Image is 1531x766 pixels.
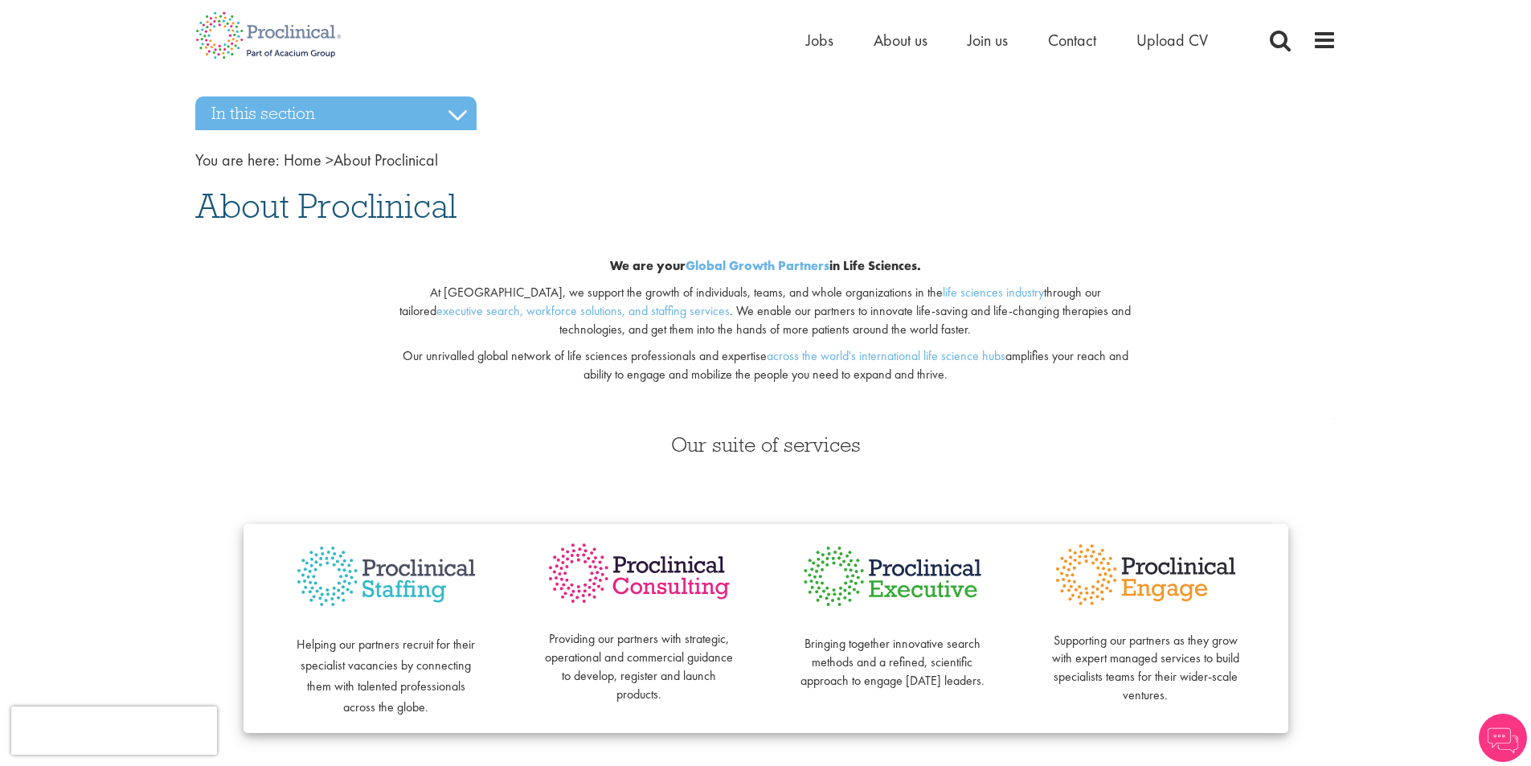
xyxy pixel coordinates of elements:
img: Proclinical Executive [798,540,987,612]
h3: Our suite of services [195,434,1337,455]
b: We are your in Life Sciences. [610,257,921,274]
span: > [325,150,334,170]
a: executive search, workforce solutions, and staffing services [436,302,730,319]
img: Proclinical Engage [1051,540,1240,609]
p: At [GEOGRAPHIC_DATA], we support the growth of individuals, teams, and whole organizations in the... [389,284,1142,339]
a: Join us [968,30,1008,51]
img: Proclinical Staffing [292,540,481,613]
a: Contact [1048,30,1096,51]
span: About Proclinical [284,150,438,170]
img: Chatbot [1479,714,1527,762]
span: About Proclinical [195,184,456,227]
p: Providing our partners with strategic, operational and commercial guidance to develop, register a... [545,612,734,704]
img: Proclinical Consulting [545,540,734,607]
p: Supporting our partners as they grow with expert managed services to build specialists teams for ... [1051,613,1240,705]
a: across the world's international life science hubs [767,347,1005,364]
p: Our unrivalled global network of life sciences professionals and expertise amplifies your reach a... [389,347,1142,384]
span: Helping our partners recruit for their specialist vacancies by connecting them with talented prof... [297,636,475,715]
a: Upload CV [1136,30,1208,51]
h3: In this section [195,96,477,130]
a: breadcrumb link to Home [284,150,321,170]
iframe: reCAPTCHA [11,707,217,755]
a: life sciences industry [943,284,1044,301]
a: About us [874,30,927,51]
p: Bringing together innovative search methods and a refined, scientific approach to engage [DATE] l... [798,616,987,690]
a: Jobs [806,30,833,51]
a: Global Growth Partners [686,257,829,274]
span: You are here: [195,150,280,170]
